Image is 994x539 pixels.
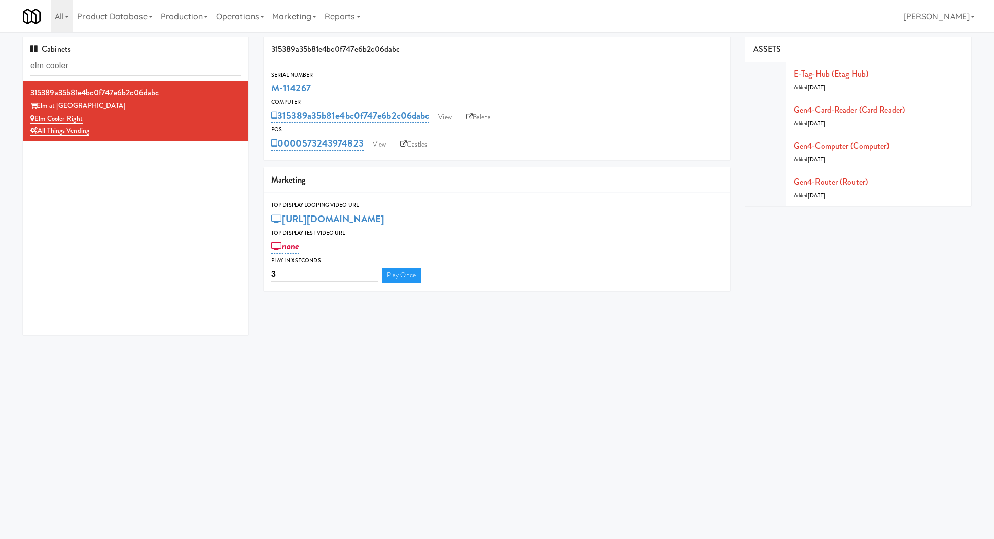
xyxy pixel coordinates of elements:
a: View [368,137,391,152]
a: View [433,110,456,125]
span: ASSETS [753,43,782,55]
div: Serial Number [271,70,723,80]
div: Elm at [GEOGRAPHIC_DATA] [30,100,241,113]
span: Cabinets [30,43,71,55]
span: [DATE] [808,84,826,91]
div: POS [271,125,723,135]
a: Gen4-card-reader (Card Reader) [794,104,905,116]
a: 315389a35b81e4bc0f747e6b2c06dabc [271,109,429,123]
a: E-tag-hub (Etag Hub) [794,68,868,80]
div: Top Display Looping Video Url [271,200,723,210]
span: [DATE] [808,156,826,163]
li: 315389a35b81e4bc0f747e6b2c06dabcElm at [GEOGRAPHIC_DATA] Elm Cooler-RightAll Things Vending [23,81,248,141]
span: Added [794,156,825,163]
a: Balena [461,110,496,125]
a: M-114267 [271,81,311,95]
span: Added [794,120,825,127]
span: [DATE] [808,120,826,127]
div: 315389a35b81e4bc0f747e6b2c06dabc [30,85,241,100]
a: Gen4-computer (Computer) [794,140,889,152]
div: Computer [271,97,723,107]
a: Gen4-router (Router) [794,176,868,188]
a: none [271,239,299,254]
input: Search cabinets [30,57,241,76]
span: Marketing [271,174,305,186]
div: Play in X seconds [271,256,723,266]
span: [DATE] [808,192,826,199]
a: Castles [395,137,432,152]
a: All Things Vending [30,126,89,136]
a: Elm Cooler-Right [30,114,83,124]
a: Play Once [382,268,421,283]
div: Top Display Test Video Url [271,228,723,238]
a: 0000573243974823 [271,136,364,151]
span: Added [794,84,825,91]
span: Added [794,192,825,199]
img: Micromart [23,8,41,25]
div: 315389a35b81e4bc0f747e6b2c06dabc [264,37,730,62]
a: [URL][DOMAIN_NAME] [271,212,384,226]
